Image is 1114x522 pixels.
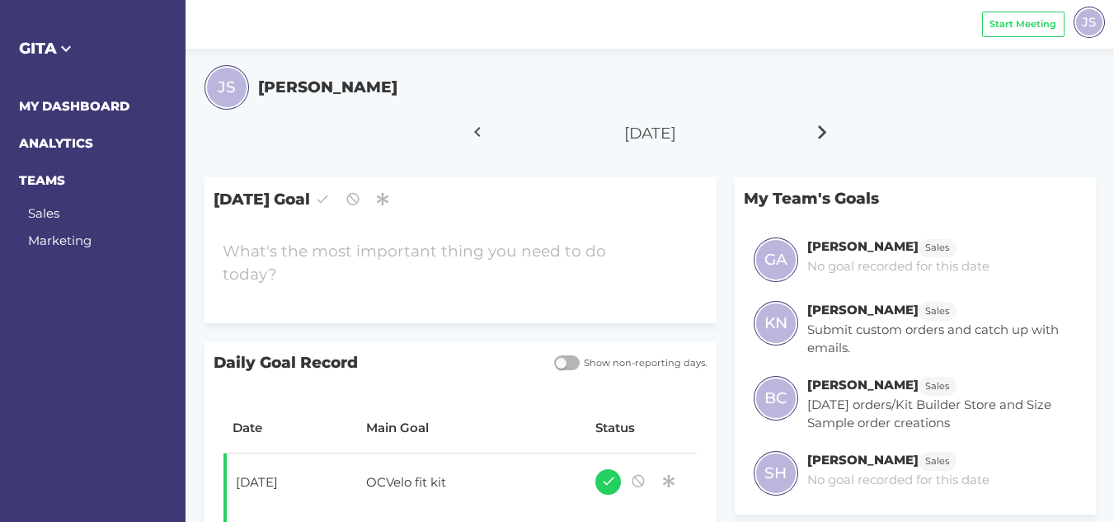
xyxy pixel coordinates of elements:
h6: [PERSON_NAME] [807,238,919,254]
div: Main Goal [366,419,577,438]
div: Status [595,419,688,438]
h6: [PERSON_NAME] [807,452,919,468]
div: OCVelo fit kit [357,464,567,506]
span: BC [764,387,787,410]
p: My Team's Goals [735,177,1095,219]
div: JS [1074,7,1105,38]
h6: [PERSON_NAME] [807,302,919,317]
p: [DATE] orders/Kit Builder Store and Size Sample order creations [807,396,1077,433]
span: [DATE] [624,124,676,143]
span: GA [764,248,787,271]
span: JS [218,76,236,99]
h6: [PERSON_NAME] [807,377,919,393]
span: [DATE] Goal [204,177,717,221]
span: SH [764,462,787,485]
span: JS [1082,12,1096,31]
a: MY DASHBOARD [19,98,129,114]
h5: [PERSON_NAME] [258,76,397,99]
a: Sales [919,377,957,393]
h6: TEAMS [19,172,167,190]
a: Sales [919,302,957,317]
a: Marketing [28,233,92,248]
a: Sales [28,205,59,221]
a: ANALYTICS [19,135,93,151]
a: Sales [919,238,957,254]
button: Start Meeting [982,12,1065,37]
p: No goal recorded for this date [807,471,989,490]
span: Start Meeting [989,17,1056,31]
a: Sales [919,452,957,468]
span: Sales [925,241,949,255]
div: Date [233,419,348,438]
p: Submit custom orders and catch up with emails. [807,321,1077,358]
span: Sales [925,379,949,393]
span: Sales [925,454,949,468]
span: KN [764,312,787,335]
span: Daily Goal Record [204,342,545,384]
span: Show non-reporting days. [580,356,707,370]
span: Sales [925,304,949,318]
h5: GITA [19,37,167,60]
p: No goal recorded for this date [807,257,989,276]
